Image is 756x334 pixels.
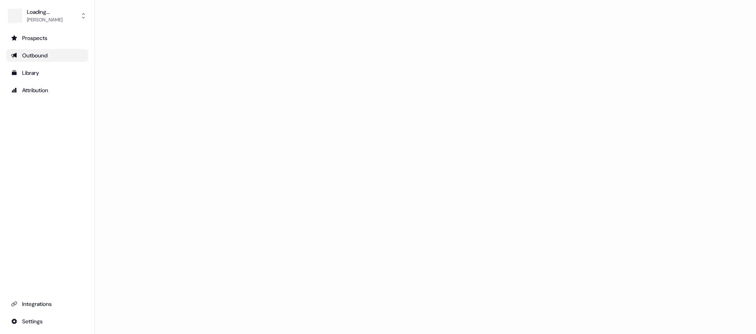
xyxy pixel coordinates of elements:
div: Attribution [11,86,83,94]
a: Go to integrations [6,298,88,310]
div: Library [11,69,83,77]
a: Go to prospects [6,32,88,44]
button: Loading...[PERSON_NAME] [6,6,88,25]
a: Go to outbound experience [6,49,88,62]
div: Outbound [11,51,83,59]
a: Go to attribution [6,84,88,97]
a: Go to templates [6,66,88,79]
a: Go to integrations [6,315,88,328]
div: Prospects [11,34,83,42]
div: [PERSON_NAME] [27,16,62,24]
div: Settings [11,317,83,325]
div: Loading... [27,8,62,16]
div: Integrations [11,300,83,308]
